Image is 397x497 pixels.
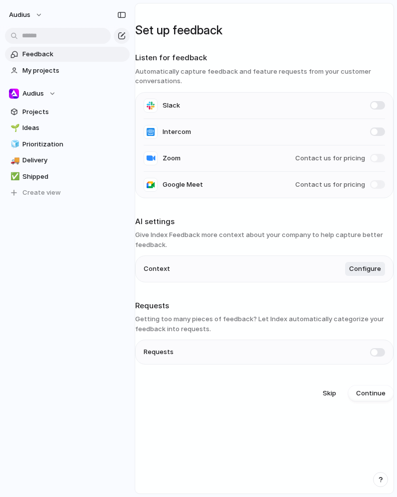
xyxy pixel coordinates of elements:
h1: Set up feedback [135,21,394,39]
span: Audius [22,89,44,99]
div: 🧊 [10,138,17,150]
span: Google Meet [163,180,203,190]
button: 🧊 [9,139,19,149]
button: Create view [5,185,130,200]
span: Create view [22,188,61,198]
span: Ideas [22,123,126,133]
span: Contact us for pricing [295,153,365,163]
a: 🌱Ideas [5,121,130,135]
button: Configure [345,262,385,276]
div: 🌱 [10,123,17,134]
span: Continue [356,388,386,398]
h2: Listen for feedback [135,52,394,64]
button: 🌱 [9,123,19,133]
div: ✅ [10,171,17,182]
span: Context [144,264,170,274]
span: Prioritization [22,139,126,149]
a: Feedback [5,47,130,62]
a: ✅Shipped [5,169,130,184]
span: Slack [163,101,180,111]
button: 🚚 [9,155,19,165]
span: Feedback [22,49,126,59]
button: Skip [315,385,344,401]
span: Delivery [22,155,126,165]
button: Audius [4,7,48,23]
div: 🚚 [10,155,17,166]
h3: Give Index Feedback more context about your company to help capture better feedback. [135,230,394,249]
span: Shipped [22,172,126,182]
a: My projects [5,63,130,78]
span: Configure [349,264,381,274]
span: Contact us for pricing [295,180,365,190]
a: 🧊Prioritization [5,137,130,152]
span: Projects [22,107,126,117]
a: Projects [5,105,130,120]
button: Audius [5,86,130,101]
h3: Getting too many pieces of feedback? Let Index automatically categorize your feedback into requests. [135,314,394,334]
span: Skip [323,388,336,398]
span: Requests [144,347,174,357]
button: Continue [348,385,394,401]
h2: Requests [135,300,394,312]
span: My projects [22,66,126,76]
h3: Automatically capture feedback and feature requests from your customer conversations. [135,67,394,86]
span: Audius [9,10,30,20]
span: Intercom [163,127,191,137]
h2: AI settings [135,216,394,228]
a: 🚚Delivery [5,153,130,168]
span: Zoom [163,153,181,163]
button: ✅ [9,172,19,182]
